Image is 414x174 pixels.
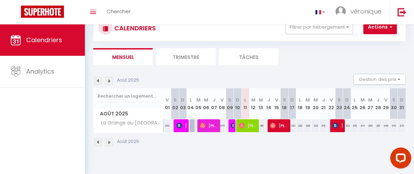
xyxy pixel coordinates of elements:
[259,97,263,103] abbr: M
[179,88,187,119] th: 03
[164,119,171,132] div: 252
[174,97,177,103] abbr: S
[337,97,341,103] abbr: S
[176,119,187,132] span: [PERSON_NAME]
[327,88,335,119] th: 22
[202,88,210,119] th: 06
[196,97,201,103] abbr: M
[351,119,358,132] div: 318
[210,88,218,119] th: 07
[366,88,374,119] th: 27
[267,97,270,103] abbr: J
[398,119,406,132] div: 270
[239,119,257,132] span: [PERSON_NAME]
[283,97,286,103] abbr: S
[213,97,216,103] abbr: J
[218,119,226,132] div: 275
[306,97,310,103] abbr: M
[288,88,296,119] th: 17
[358,119,366,132] div: 314
[275,97,278,103] abbr: V
[257,88,265,119] th: 13
[343,119,351,132] div: 312
[94,109,163,119] span: Août 2025
[368,97,372,103] abbr: M
[265,88,273,119] th: 14
[345,97,349,103] abbr: D
[296,88,304,119] th: 18
[361,97,365,103] abbr: M
[312,88,319,119] th: 20
[363,20,397,34] button: Actions
[374,119,382,132] div: 291
[220,97,224,103] abbr: V
[320,119,327,132] div: 318
[304,88,312,119] th: 19
[299,97,301,103] abbr: L
[190,97,192,103] abbr: L
[288,119,296,132] div: 323
[249,88,257,119] th: 12
[241,88,249,119] th: 11
[166,97,169,103] abbr: V
[398,88,406,119] th: 31
[382,88,390,119] th: 29
[354,97,356,103] abbr: L
[164,88,171,119] th: 01
[290,97,294,103] abbr: D
[320,88,327,119] th: 21
[26,67,55,76] span: Analytics
[366,119,374,132] div: 293
[95,119,165,127] span: La Grange au [GEOGRAPHIC_DATA]
[392,97,395,103] abbr: S
[200,119,218,132] span: [PERSON_NAME]
[244,97,246,103] abbr: L
[398,8,406,16] img: logout
[335,88,343,119] th: 23
[296,119,304,132] div: 320
[171,88,179,119] th: 02
[382,119,390,132] div: 348
[390,119,398,132] div: 370
[117,138,139,145] p: Août 2025
[226,88,233,119] th: 09
[117,77,139,84] p: Août 2025
[400,97,404,103] abbr: D
[93,48,153,65] li: Mensuel
[312,119,319,132] div: 323
[218,88,226,119] th: 08
[286,20,353,34] button: Filtrer par hébergement
[273,88,281,119] th: 15
[257,119,265,132] div: 261
[343,88,351,119] th: 24
[204,97,208,103] abbr: M
[219,48,278,65] li: Tâches
[156,48,216,65] li: Trimestre
[390,88,398,119] th: 30
[228,97,231,103] abbr: S
[304,119,312,132] div: 328
[351,88,358,119] th: 25
[335,6,346,17] img: ...
[385,145,414,174] iframe: LiveChat chat widget
[187,88,195,119] th: 04
[350,7,382,16] span: véronique
[330,97,333,103] abbr: V
[236,97,239,103] abbr: D
[26,36,62,44] span: Calendriers
[314,97,318,103] abbr: M
[377,97,379,103] abbr: J
[234,88,241,119] th: 10
[354,74,406,84] button: Gestion des prix
[97,90,159,103] input: Rechercher un logement...
[384,97,387,103] abbr: V
[181,97,184,103] abbr: D
[322,97,325,103] abbr: J
[374,88,382,119] th: 28
[281,88,288,119] th: 16
[107,8,131,15] span: Chercher
[358,88,366,119] th: 26
[195,88,202,119] th: 05
[270,119,288,132] span: [PERSON_NAME]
